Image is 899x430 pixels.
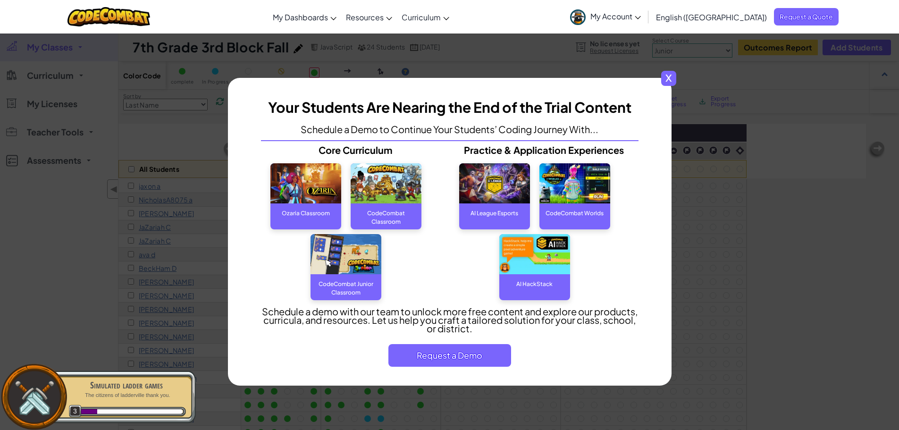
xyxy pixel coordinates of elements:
a: Resources [341,4,397,30]
button: Request a Demo [388,344,511,367]
div: AI League Esports [459,203,530,222]
img: avatar [570,9,586,25]
div: AI HackStack [499,274,570,293]
p: The citizens of ladderville thank you. [67,392,186,399]
p: Practice & Application Experiences [450,146,639,154]
img: Ozaria [270,163,341,203]
p: Core Curriculum [261,146,450,154]
img: CodeCombat [351,163,421,203]
a: My Dashboards [268,4,341,30]
div: 27.203451282218282 XP until level 4 [97,409,183,414]
a: My Account [565,2,646,32]
span: 3 [69,405,82,418]
span: My Dashboards [273,12,328,22]
div: CodeCombat Classroom [351,203,421,222]
img: AI League [459,163,530,203]
p: Schedule a Demo to Continue Your Students’ Coding Journey With... [301,125,598,134]
img: CodeCombat logo [67,7,150,26]
img: CodeCombat Junior [311,234,381,274]
div: 55.79654871778172 XP in total [79,409,97,414]
a: Curriculum [397,4,454,30]
img: CodeCombat World [539,163,610,203]
a: Request a Quote [774,8,839,25]
img: AI Hackstack [499,234,570,274]
span: Curriculum [402,12,441,22]
img: swords.png [13,376,56,419]
div: Ozaria Classroom [270,203,341,222]
div: Simulated ladder games [67,379,186,392]
div: CodeCombat Junior Classroom [311,274,381,293]
div: CodeCombat Worlds [539,203,610,222]
h3: Your Students Are Nearing the End of the Trial Content [268,97,631,118]
span: Resources [346,12,384,22]
a: English ([GEOGRAPHIC_DATA]) [651,4,772,30]
span: x [661,71,676,86]
p: Schedule a demo with our team to unlock more free content and explore our products, curricula, ​a... [261,307,639,333]
span: English ([GEOGRAPHIC_DATA]) [656,12,767,22]
span: My Account [590,11,641,21]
